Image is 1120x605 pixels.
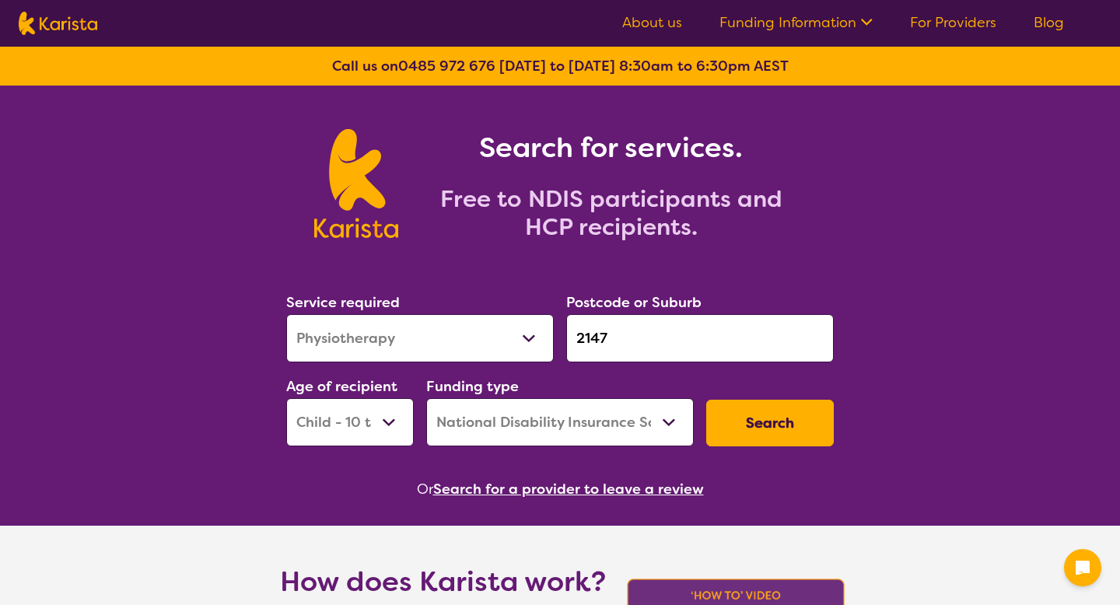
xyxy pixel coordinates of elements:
img: Karista logo [19,12,97,35]
label: Service required [286,293,400,312]
h1: Search for services. [417,129,806,166]
a: For Providers [910,13,996,32]
img: Karista logo [314,129,397,238]
a: 0485 972 676 [398,57,495,75]
a: Blog [1034,13,1064,32]
span: Or [417,477,433,501]
a: Funding Information [719,13,873,32]
button: Search [706,400,834,446]
h1: How does Karista work? [280,563,607,600]
a: About us [622,13,682,32]
button: Search for a provider to leave a review [433,477,704,501]
label: Postcode or Suburb [566,293,702,312]
h2: Free to NDIS participants and HCP recipients. [417,185,806,241]
label: Age of recipient [286,377,397,396]
label: Funding type [426,377,519,396]
b: Call us on [DATE] to [DATE] 8:30am to 6:30pm AEST [332,57,789,75]
input: Type [566,314,834,362]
